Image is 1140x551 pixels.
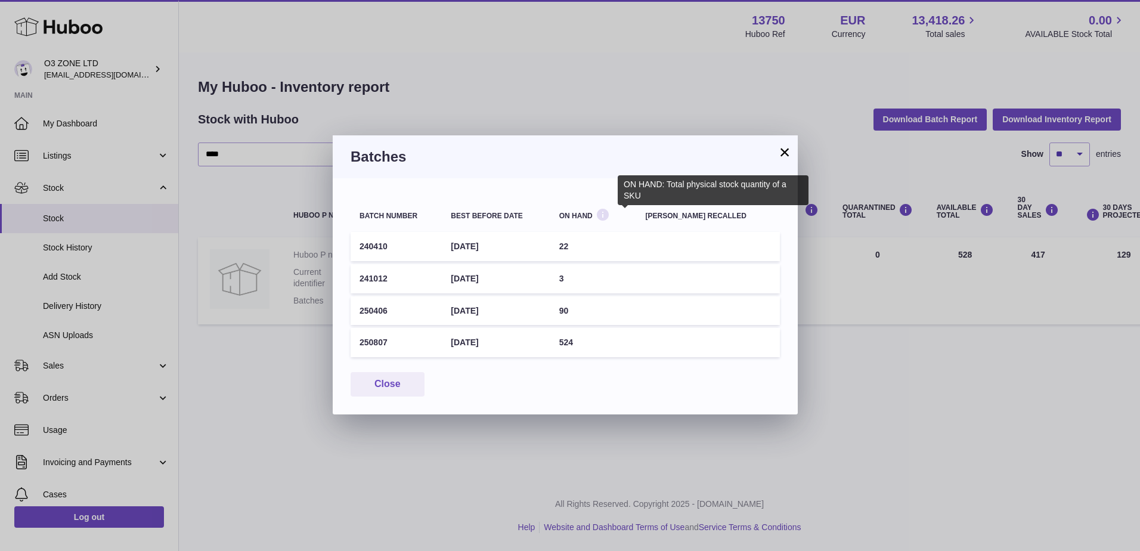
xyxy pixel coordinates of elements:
div: Batch number [360,212,433,220]
h3: Batches [351,147,780,166]
div: [PERSON_NAME] recalled [646,212,771,220]
button: × [777,145,792,159]
td: [DATE] [442,296,550,326]
td: 240410 [351,232,442,261]
td: [DATE] [442,232,550,261]
button: Close [351,372,425,397]
div: ON HAND: Total physical stock quantity of a SKU [618,175,808,205]
td: 90 [550,296,637,326]
td: 3 [550,264,637,293]
td: [DATE] [442,264,550,293]
td: 22 [550,232,637,261]
div: On Hand [559,208,628,219]
td: 241012 [351,264,442,293]
td: 250807 [351,328,442,357]
div: Best before date [451,212,541,220]
td: [DATE] [442,328,550,357]
td: 524 [550,328,637,357]
td: 250406 [351,296,442,326]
